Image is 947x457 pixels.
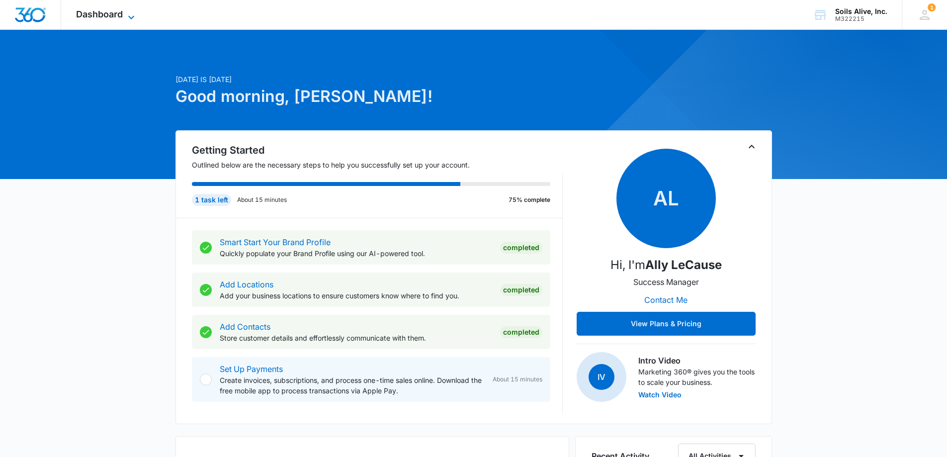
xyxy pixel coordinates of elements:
div: account name [835,7,887,15]
p: [DATE] is [DATE] [175,74,569,85]
button: Contact Me [634,288,697,312]
p: Marketing 360® gives you the tools to scale your business. [638,366,756,387]
a: Smart Start Your Brand Profile [220,237,331,247]
p: Quickly populate your Brand Profile using our AI-powered tool. [220,248,492,259]
span: IV [589,364,614,390]
strong: Ally LeCause [645,258,722,272]
div: Completed [500,242,542,254]
span: AL [616,149,716,248]
a: Add Locations [220,279,273,289]
button: Toggle Collapse [746,141,758,153]
h2: Getting Started [192,143,563,158]
p: 75% complete [509,195,550,204]
span: 1 [928,3,936,11]
button: Watch Video [638,391,682,398]
h1: Good morning, [PERSON_NAME]! [175,85,569,108]
p: Store customer details and effortlessly communicate with them. [220,333,492,343]
a: Add Contacts [220,322,270,332]
div: notifications count [928,3,936,11]
span: Dashboard [76,9,123,19]
div: 1 task left [192,194,231,206]
p: Add your business locations to ensure customers know where to find you. [220,290,492,301]
p: Create invoices, subscriptions, and process one-time sales online. Download the free mobile app t... [220,375,485,396]
button: View Plans & Pricing [577,312,756,336]
a: Set Up Payments [220,364,283,374]
p: Hi, I'm [610,256,722,274]
span: About 15 minutes [493,375,542,384]
p: About 15 minutes [237,195,287,204]
p: Outlined below are the necessary steps to help you successfully set up your account. [192,160,563,170]
div: Completed [500,284,542,296]
div: Completed [500,326,542,338]
h3: Intro Video [638,355,756,366]
div: account id [835,15,887,22]
p: Success Manager [633,276,699,288]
